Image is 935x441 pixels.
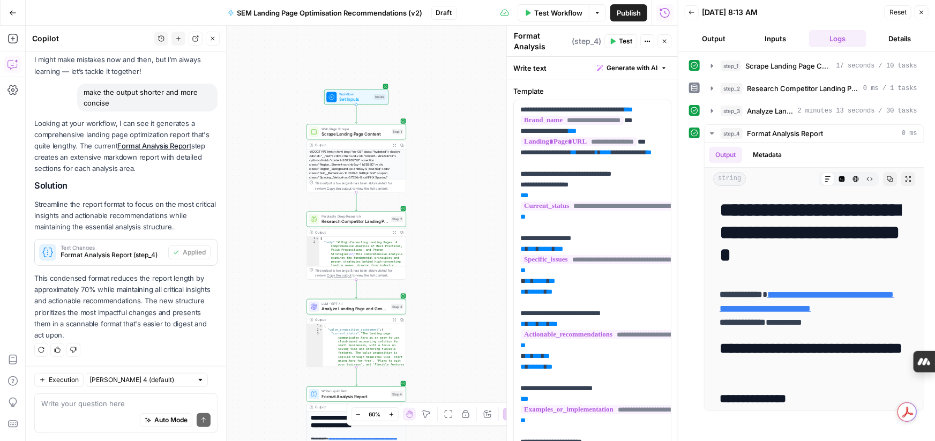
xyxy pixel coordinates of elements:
textarea: Format Analysis Report [514,31,569,63]
div: 3 [307,332,323,386]
span: Auto Mode [154,415,188,425]
span: Research Competitor Landing Pages [747,83,859,94]
div: Step 4 [391,391,403,397]
a: Format Analysis Report [118,141,191,150]
div: 2 [307,328,323,332]
span: 0 ms [902,129,917,138]
div: Copilot [32,33,151,44]
span: step_1 [721,61,741,71]
span: Workflow [339,92,371,97]
button: 0 ms [705,125,924,142]
button: Reset [885,5,911,19]
label: Template [513,86,671,96]
span: Write Liquid Text [321,388,388,394]
div: Write text [507,57,678,79]
span: ( step_4 ) [572,36,601,47]
div: Output [315,143,388,148]
span: 2 minutes 13 seconds / 30 tasks [798,106,917,116]
button: Auto Mode [140,413,192,427]
span: Analyze Landing Page and Generate Recommendations [747,106,794,116]
button: Execution [34,373,84,387]
button: 0 ms / 1 tasks [705,80,924,97]
span: Perplexity Deep Research [321,214,388,219]
span: Format Analysis Report [747,128,823,139]
g: Edge from step_1 to step_2 [355,192,357,211]
p: This condensed format reduces the report length by approximately 70% while maintaining all critic... [34,273,218,341]
p: Looking at your workflow, I can see it generates a comprehensive landing page optimization report... [34,118,218,175]
span: Scrape Landing Page Content [321,131,389,137]
span: SEM Landing Page Optimisation Recommendations (v2) [237,8,423,18]
div: Output [315,230,388,235]
button: Test Workflow [518,4,589,21]
button: Metadata [746,147,788,163]
div: 1 [307,237,319,241]
span: 0 ms / 1 tasks [863,84,917,93]
button: Output [685,30,743,47]
span: Copy the output [327,186,352,190]
div: This output is too large & has been abbreviated for review. to view the full content. [315,181,403,191]
button: Publish [610,4,647,21]
div: Inputs [374,94,386,100]
span: Format Analysis Report [321,393,388,400]
span: Toggle code folding, rows 1 through 3 [316,237,319,241]
span: Copy the output [327,274,352,278]
g: Edge from step_2 to step_3 [355,280,357,298]
p: Streamline the report format to focus on the most critical insights and actionable recommendation... [34,199,218,233]
div: Perplexity Deep ResearchResearch Competitor Landing PagesStep 2Output{ "body":"# High-Converting ... [306,212,406,280]
div: 1 [307,324,323,328]
span: Set Inputs [339,96,371,102]
div: Step 2 [391,216,403,222]
span: Reset [889,8,907,17]
span: step_4 [721,128,743,139]
span: Test Workflow [534,8,582,18]
input: Claude Sonnet 4 (default) [89,375,192,385]
button: Test [604,34,637,48]
span: Research Competitor Landing Pages [321,218,388,225]
h2: Solution [34,181,218,191]
span: step_2 [721,83,743,94]
span: Test [619,36,632,46]
span: step_3 [721,106,743,116]
div: Output [315,405,388,410]
span: Scrape Landing Page Content [745,61,832,71]
div: Output [315,317,388,323]
button: Details [871,30,929,47]
span: LLM · GPT-4.1 [321,301,388,307]
span: 17 seconds / 10 tasks [836,61,917,71]
div: Step 3 [391,304,403,310]
span: Applied [183,248,206,257]
span: Format Analysis Report (step_4) [61,250,164,260]
span: Web Page Scrape [321,126,389,132]
span: Execution [49,375,79,385]
button: Generate with AI [593,61,671,75]
p: I might make mistakes now and then, but I’m always learning — let’s tackle it together! [34,54,218,77]
button: Inputs [747,30,805,47]
button: 2 minutes 13 seconds / 30 tasks [705,102,924,119]
span: string [713,172,746,186]
div: Web Page ScrapeScrape Landing Page ContentStep 1Output<!DOCTYPE html><html lang="en-GB" class="hy... [306,124,406,192]
button: SEM Landing Page Optimisation Recommendations (v2) [221,4,429,21]
span: Generate with AI [607,63,657,73]
span: Toggle code folding, rows 2 through 35 [319,328,323,332]
span: Analyze Landing Page and Generate Recommendations [321,306,388,312]
span: Toggle code folding, rows 1 through 312 [319,324,323,328]
g: Edge from step_3 to step_4 [355,367,357,386]
span: Publish [617,8,641,18]
div: This output is too large & has been abbreviated for review. to view the full content. [315,268,403,278]
div: 0 ms [705,143,924,410]
span: Text Changes [61,245,164,250]
div: Step 1 [392,129,403,135]
span: 60% [369,410,381,418]
div: WorkflowSet InputsInputs [306,89,406,105]
div: make the output shorter and more concise [77,84,218,111]
button: Output [709,147,742,163]
div: LLM · GPT-4.1Analyze Landing Page and Generate RecommendationsStep 3Output{ "value_proposition_as... [306,299,406,367]
button: 17 seconds / 10 tasks [705,57,924,74]
button: Logs [809,30,867,47]
button: Applied [168,245,211,259]
span: Draft [436,8,452,18]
